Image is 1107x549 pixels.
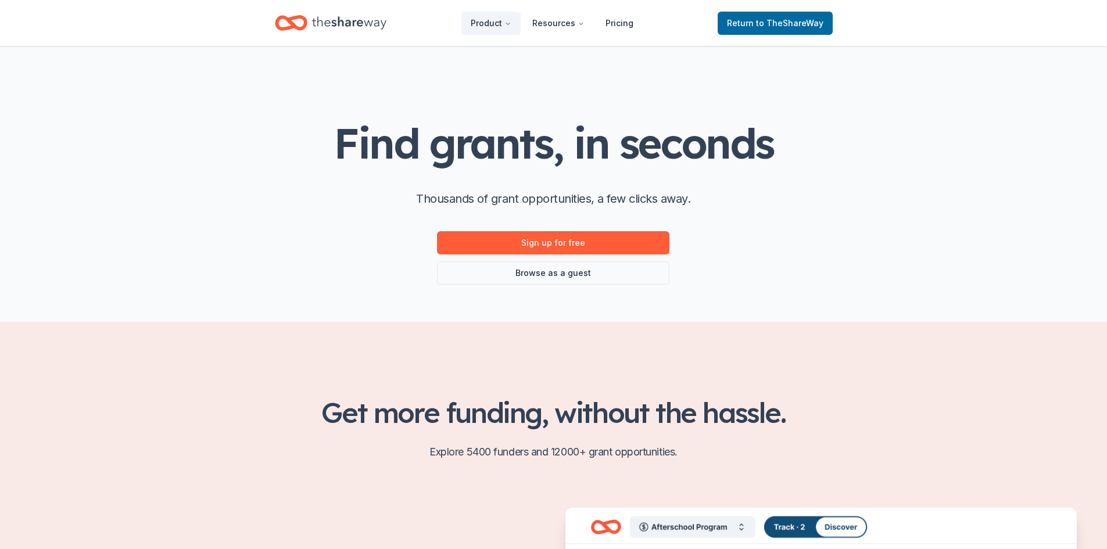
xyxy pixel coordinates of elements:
a: Sign up for free [437,231,669,254]
h1: Find grants, in seconds [334,120,773,166]
span: to TheShareWay [756,18,823,28]
a: Returnto TheShareWay [718,12,833,35]
span: Return [727,16,823,30]
a: Home [275,9,386,37]
p: Explore 5400 funders and 12000+ grant opportunities. [275,443,833,461]
button: Resources [523,12,594,35]
a: Browse as a guest [437,261,669,285]
p: Thousands of grant opportunities, a few clicks away. [416,189,690,208]
h2: Get more funding, without the hassle. [275,396,833,429]
nav: Main [461,9,643,37]
button: Product [461,12,521,35]
a: Pricing [596,12,643,35]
